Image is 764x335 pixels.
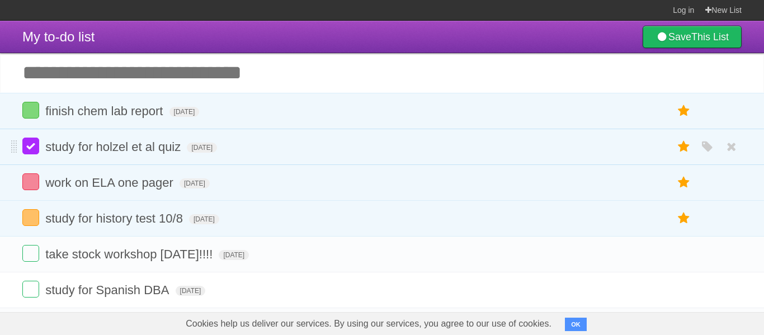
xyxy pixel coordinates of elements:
[22,102,39,119] label: Done
[565,318,587,331] button: OK
[45,104,166,118] span: finish chem lab report
[691,31,729,43] b: This List
[189,214,219,224] span: [DATE]
[22,209,39,226] label: Done
[643,26,742,48] a: SaveThis List
[673,209,695,228] label: Star task
[45,247,215,261] span: take stock workshop [DATE]!!!!
[22,173,39,190] label: Done
[45,211,186,225] span: study for history test 10/8
[22,245,39,262] label: Done
[180,178,210,188] span: [DATE]
[169,107,200,117] span: [DATE]
[175,313,563,335] span: Cookies help us deliver our services. By using our services, you agree to our use of cookies.
[219,250,249,260] span: [DATE]
[673,102,695,120] label: Star task
[45,140,183,154] span: study for holzel et al quiz
[176,286,206,296] span: [DATE]
[187,143,217,153] span: [DATE]
[673,173,695,192] label: Star task
[22,281,39,298] label: Done
[22,29,95,44] span: My to-do list
[45,283,172,297] span: study for Spanish DBA
[22,138,39,154] label: Done
[673,138,695,156] label: Star task
[45,176,176,190] span: work on ELA one pager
